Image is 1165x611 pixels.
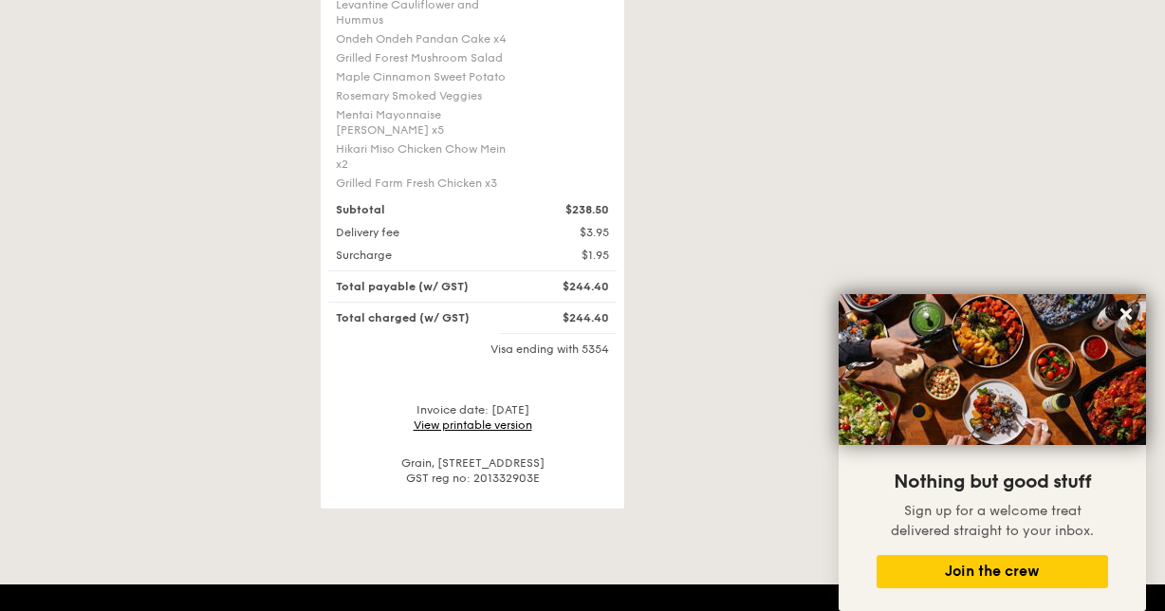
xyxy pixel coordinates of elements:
div: Hikari Miso Chicken Chow Mein x2 [336,141,510,172]
span: Total payable (w/ GST) [336,280,469,293]
div: Ondeh Ondeh Pandan Cake x4 [336,31,510,46]
span: Nothing but good stuff [894,471,1091,493]
div: Grilled Forest Mushroom Salad [336,50,510,65]
div: Rosemary Smoked Veggies [336,88,510,103]
button: Close [1111,299,1141,329]
div: Invoice date: [DATE] [328,402,617,433]
div: Surcharge [324,248,522,263]
div: Grilled Farm Fresh Chicken x3 [336,176,510,191]
a: View printable version [414,418,532,432]
div: $244.40 [522,279,620,294]
div: Total charged (w/ GST) [324,310,522,325]
div: $238.50 [522,202,620,217]
span: Sign up for a welcome treat delivered straight to your inbox. [891,503,1094,539]
div: $1.95 [522,248,620,263]
div: Visa ending with 5354 [328,342,617,357]
div: Maple Cinnamon Sweet Potato [336,69,510,84]
div: Grain, [STREET_ADDRESS] GST reg no: 201332903E [328,455,617,486]
div: Delivery fee [324,225,522,240]
div: $3.95 [522,225,620,240]
div: Mentai Mayonnaise [PERSON_NAME] x5 [336,107,510,138]
div: $244.40 [522,310,620,325]
img: DSC07876-Edit02-Large.jpeg [839,294,1146,445]
button: Join the crew [877,555,1108,588]
div: Subtotal [324,202,522,217]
